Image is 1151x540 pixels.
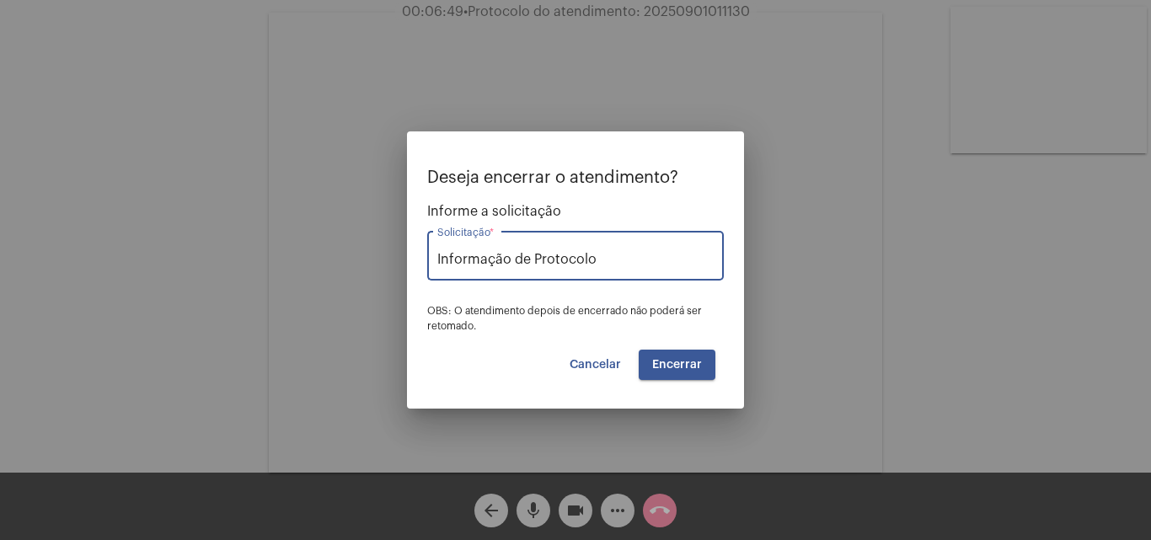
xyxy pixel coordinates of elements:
[639,350,715,380] button: Encerrar
[427,168,724,187] p: Deseja encerrar o atendimento?
[556,350,634,380] button: Cancelar
[570,359,621,371] span: Cancelar
[427,204,724,219] span: Informe a solicitação
[437,252,714,267] input: Buscar solicitação
[427,306,702,331] span: OBS: O atendimento depois de encerrado não poderá ser retomado.
[652,359,702,371] span: Encerrar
